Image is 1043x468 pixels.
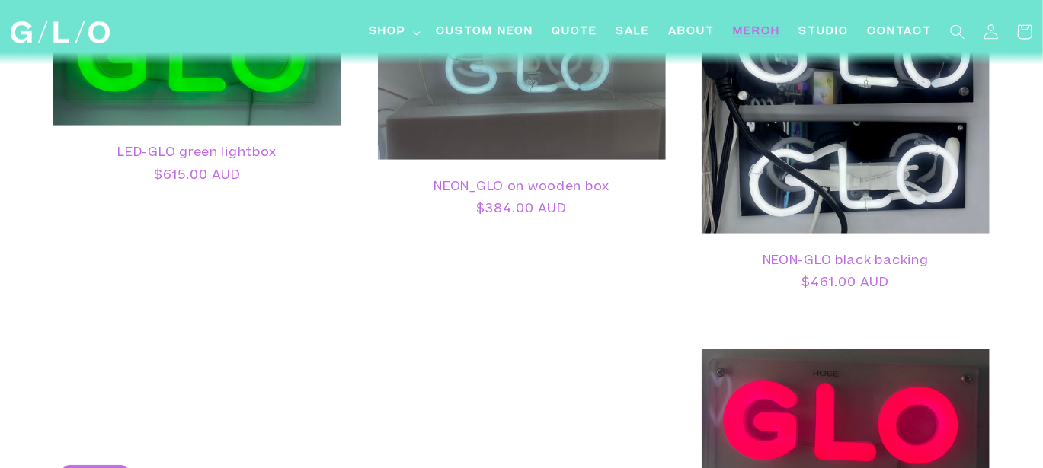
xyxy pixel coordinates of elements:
a: Studio [789,15,858,49]
a: NEON_GLO on wooden box [393,180,651,195]
span: Studio [798,24,849,40]
span: Shop [369,24,406,40]
span: SALE [616,24,650,40]
a: SALE [606,15,659,49]
a: NEON-GLO black backing [717,254,974,269]
a: About [659,15,724,49]
summary: Search [941,15,974,49]
span: About [668,24,715,40]
iframe: Chat Widget [967,395,1043,468]
span: Custom Neon [436,24,533,40]
a: Custom Neon [427,15,542,49]
span: Merch [733,24,780,40]
a: GLO Studio [5,16,115,49]
a: LED-GLO green lightbox [69,146,326,161]
a: Contact [858,15,941,49]
a: Merch [724,15,789,49]
a: Quote [542,15,606,49]
span: Quote [552,24,597,40]
img: GLO Studio [11,21,110,43]
span: Contact [867,24,932,40]
summary: Shop [360,15,427,49]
